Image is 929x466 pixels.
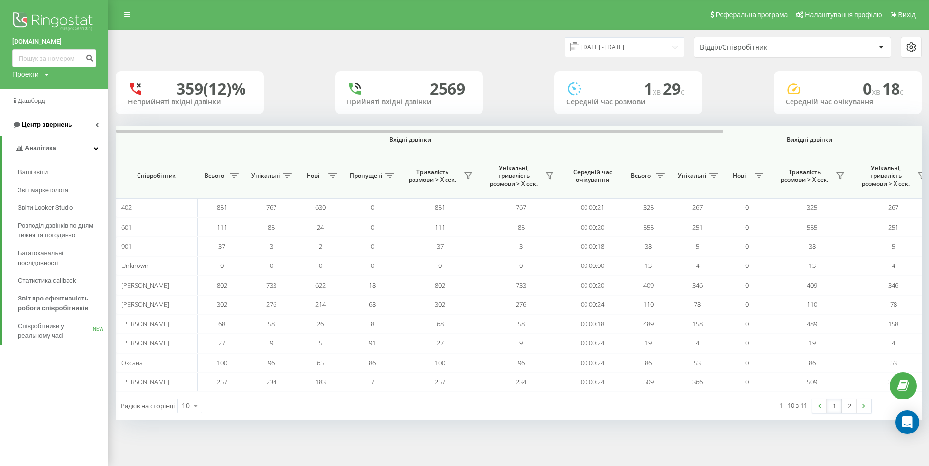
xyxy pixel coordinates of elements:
span: Пропущені [350,172,382,180]
span: [PERSON_NAME] [121,281,169,290]
span: 0 [371,261,374,270]
span: 100 [435,358,445,367]
span: 18 [369,281,376,290]
span: Рядків на сторінці [121,401,175,410]
span: Звіт про ефективність роботи співробітників [18,294,103,313]
span: 4 [696,338,699,347]
span: [PERSON_NAME] [121,377,169,386]
span: 0 [745,358,749,367]
span: 366 [692,377,703,386]
span: Аналiтика [25,144,56,152]
a: Звіт маркетолога [18,181,108,199]
span: 78 [694,300,701,309]
span: 276 [266,300,276,309]
td: 00:00:20 [562,275,623,295]
span: 68 [218,319,225,328]
span: 86 [645,358,652,367]
span: [PERSON_NAME] [121,338,169,347]
span: Унікальні, тривалість розмови > Х сек. [858,165,914,188]
img: Ringostat logo [12,10,96,34]
span: Вихід [898,11,916,19]
span: 100 [217,358,227,367]
span: 4 [892,261,895,270]
span: 489 [807,319,817,328]
span: Тривалість розмови > Х сек. [404,168,461,184]
span: 767 [266,203,276,212]
span: 0 [270,261,273,270]
span: 91 [369,338,376,347]
div: 2569 [430,79,465,98]
span: 622 [315,281,326,290]
span: 276 [516,300,526,309]
a: Багатоканальні послідовності [18,244,108,272]
span: c [681,86,685,97]
span: 0 [745,281,749,290]
span: 111 [435,223,445,232]
span: хв [872,86,882,97]
span: 0 [319,261,322,270]
span: 53 [890,358,897,367]
a: [DOMAIN_NAME] [12,37,96,47]
a: Аналiтика [2,136,108,160]
span: Звіти Looker Studio [18,203,73,213]
a: Звіти Looker Studio [18,199,108,217]
span: 302 [435,300,445,309]
span: 851 [435,203,445,212]
span: 234 [266,377,276,386]
div: 1 - 10 з 11 [779,400,807,410]
td: 00:00:24 [562,372,623,392]
span: 85 [518,223,525,232]
span: 13 [809,261,816,270]
span: 85 [268,223,275,232]
span: 346 [888,281,898,290]
span: Реферальна програма [716,11,788,19]
span: 346 [692,281,703,290]
span: Вхідні дзвінки [223,136,597,144]
span: 27 [437,338,444,347]
span: 158 [888,319,898,328]
span: 5 [892,242,895,251]
span: Дашборд [18,97,45,104]
span: 9 [270,338,273,347]
span: 0 [519,261,523,270]
div: Відділ/Співробітник [700,43,818,52]
span: 302 [217,300,227,309]
span: Всього [628,172,653,180]
span: Унікальні [251,172,280,180]
span: 96 [518,358,525,367]
span: 733 [266,281,276,290]
span: 24 [317,223,324,232]
span: 214 [315,300,326,309]
span: 19 [809,338,816,347]
div: Середній час очікування [786,98,910,106]
span: 0 [863,78,882,99]
div: 10 [182,401,190,411]
div: Open Intercom Messenger [895,410,919,434]
span: 158 [692,319,703,328]
span: 0 [745,261,749,270]
span: 58 [518,319,525,328]
span: [PERSON_NAME] [121,300,169,309]
span: Центр звернень [22,121,72,128]
span: 901 [121,242,132,251]
span: 251 [692,223,703,232]
div: Проекти [12,69,39,79]
a: Співробітники у реальному часіNEW [18,317,108,345]
span: 257 [217,377,227,386]
span: 0 [371,223,374,232]
span: 767 [516,203,526,212]
span: 110 [807,300,817,309]
span: 27 [218,338,225,347]
span: 325 [643,203,654,212]
span: 267 [692,203,703,212]
span: Оксана [121,358,143,367]
span: 3 [270,242,273,251]
span: 37 [437,242,444,251]
td: 00:00:24 [562,295,623,314]
span: 7 [371,377,374,386]
span: Статистика callback [18,276,76,286]
span: 68 [437,319,444,328]
span: 86 [369,358,376,367]
span: 325 [807,203,817,212]
span: 555 [807,223,817,232]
